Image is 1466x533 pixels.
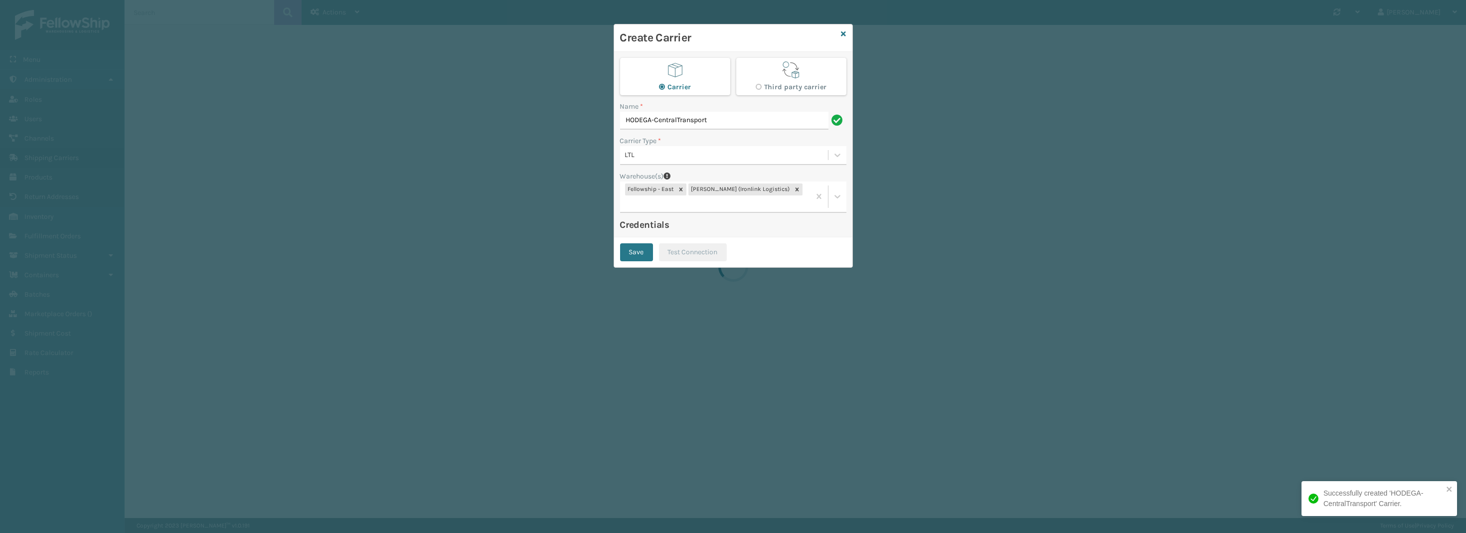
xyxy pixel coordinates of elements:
label: Carrier [659,83,691,91]
button: Test Connection [659,243,727,261]
div: Fellowship - East [625,183,675,195]
button: Save [620,243,653,261]
label: Carrier Type [620,136,661,146]
div: Successfully created 'HODEGA-CentralTransport' Carrier. [1323,488,1443,509]
label: Warehouse(s) [620,171,664,181]
div: LTL [625,150,829,161]
h4: Credentials [620,219,846,231]
label: Name [620,101,644,112]
button: close [1446,485,1453,495]
div: [PERSON_NAME] (Ironlink Logistics) [688,183,792,195]
label: Third party carrier [756,83,827,91]
h3: Create Carrier [620,30,837,45]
